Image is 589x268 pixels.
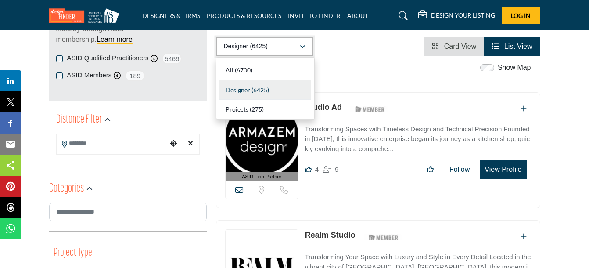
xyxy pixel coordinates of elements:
span: Projects [226,105,248,113]
a: ASID Firm Partner [226,102,298,181]
li: List View [484,37,540,56]
label: Show Map [498,62,531,73]
a: Search [390,9,413,23]
h5: DESIGN YOUR LISTING [431,11,495,19]
input: ASID Qualified Practitioners checkbox [56,55,63,62]
button: Log In [502,7,540,24]
button: Like listing [421,161,439,178]
a: DESIGNERS & FIRMS [142,12,200,19]
a: Add To List [521,105,527,112]
img: ASID Members Badge Icon [364,232,403,243]
span: All [226,66,233,74]
button: Project Type [54,245,92,261]
li: Card View [424,37,484,56]
img: Studio Ad [226,102,298,172]
a: Add To List [521,233,527,240]
a: Transforming Spaces with Timeless Design and Technical Precision Founded in [DATE], this innovati... [305,119,531,154]
label: ASID Qualified Practitioners [67,53,149,63]
div: Followers [323,164,338,175]
span: 4 [315,166,319,173]
i: Likes [305,166,312,173]
div: DESIGN YOUR LISTING [418,11,495,21]
a: PRODUCTS & RESOURCES [207,12,281,19]
p: Studio Ad [305,101,342,113]
p: Designer (6425) [224,42,268,51]
button: View Profile [480,160,526,179]
b: (6425) [251,86,269,94]
h2: Categories [49,181,84,197]
h2: Distance Filter [56,112,102,128]
img: Site Logo [49,8,124,23]
b: (6700) [235,66,252,74]
b: (275) [250,105,264,113]
span: 189 [125,70,145,81]
button: Designer (6425) [216,37,313,56]
span: List View [504,43,532,50]
a: Learn more [97,36,133,43]
input: ASID Members checkbox [56,72,63,79]
button: Follow [444,161,475,178]
a: ABOUT [347,12,368,19]
span: 9 [335,166,338,173]
span: Card View [444,43,477,50]
p: Realm Studio [305,229,356,241]
a: View Card [432,43,476,50]
a: View List [492,43,532,50]
a: Studio Ad [305,103,342,112]
a: INVITE TO FINDER [288,12,341,19]
label: ASID Members [67,70,112,80]
div: Designer (6425) [216,57,315,120]
span: Designer [226,86,250,94]
a: Realm Studio [305,231,356,239]
input: Search Location [57,135,167,152]
div: Clear search location [184,134,197,153]
input: Search Category [49,203,207,221]
p: Transforming Spaces with Timeless Design and Technical Precision Founded in [DATE], this innovati... [305,124,531,154]
span: 5469 [162,53,182,64]
div: Choose your current location [167,134,180,153]
span: Log In [511,12,531,19]
img: ASID Members Badge Icon [350,104,390,115]
span: ASID Firm Partner [242,173,281,181]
